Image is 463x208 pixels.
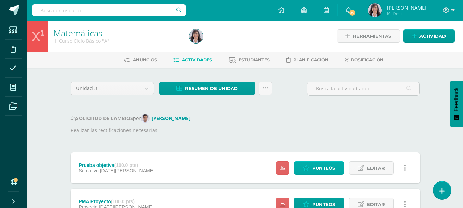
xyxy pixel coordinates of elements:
span: Sumativo [78,168,98,173]
span: Herramientas [353,30,391,42]
img: aa844329c5ddd0f4d2dcee79aa38532b.png [189,29,203,43]
p: Realizar las rectificaciones necesarias. [71,126,420,134]
a: Anuncios [124,54,157,65]
button: Feedback - Mostrar encuesta [450,81,463,127]
a: Matemáticas [53,27,102,39]
span: Feedback [453,87,460,111]
input: Busca un usuario... [32,4,186,16]
a: Herramientas [337,29,400,43]
a: Unidad 3 [71,82,154,95]
a: Punteos [294,161,344,175]
input: Busca la actividad aquí... [307,82,419,95]
span: Editar [367,162,385,174]
a: [PERSON_NAME] [141,115,193,121]
span: Mi Perfil [387,10,426,16]
a: Actividades [173,54,212,65]
a: Resumen de unidad [159,82,255,95]
span: Anuncios [133,57,157,62]
strong: [PERSON_NAME] [151,115,191,121]
span: Estudiantes [239,57,270,62]
a: Dosificación [345,54,383,65]
span: [DATE][PERSON_NAME] [100,168,155,173]
span: [PERSON_NAME] [387,4,426,11]
span: Actividad [419,30,446,42]
span: Dosificación [351,57,383,62]
span: Unidad 3 [76,82,135,95]
div: III Curso Ciclo Básico 'A' [53,38,181,44]
div: PMA Proyecto [78,199,153,204]
img: aa844329c5ddd0f4d2dcee79aa38532b.png [368,3,382,17]
a: Planificación [286,54,328,65]
h1: Matemáticas [53,28,181,38]
span: Punteos [312,162,335,174]
img: 704bf62b5f4888b8706c21623bdacf21.png [141,114,150,123]
span: Actividades [182,57,212,62]
a: Estudiantes [229,54,270,65]
span: Resumen de unidad [185,82,238,95]
strong: SOLICITUD DE CAMBIOS [71,115,133,121]
div: Prueba objetiva [78,162,154,168]
strong: (100.0 pts) [111,199,135,204]
span: Planificación [293,57,328,62]
strong: (100.0 pts) [114,162,138,168]
span: 39 [349,9,356,16]
a: Actividad [403,29,455,43]
div: por [71,114,420,123]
